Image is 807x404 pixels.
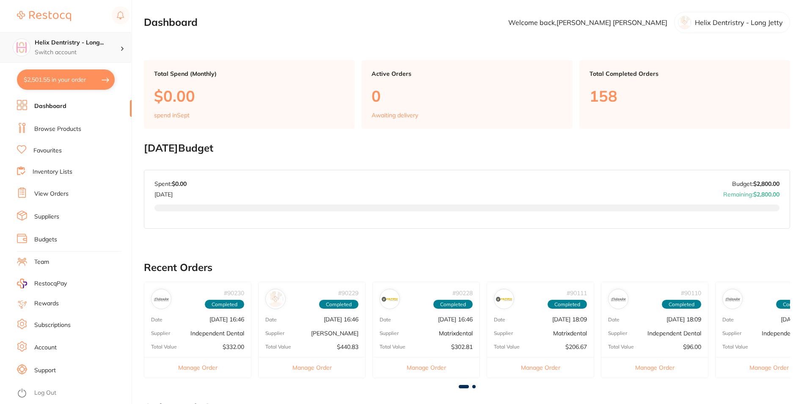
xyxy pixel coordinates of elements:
[205,300,244,309] span: Completed
[681,290,701,296] p: # 90110
[34,279,67,288] span: RestocqPay
[439,330,473,337] p: Matrixdental
[34,190,69,198] a: View Orders
[172,180,187,188] strong: $0.00
[151,317,163,323] p: Date
[610,291,626,307] img: Independent Dental
[553,330,587,337] p: Matrixdental
[601,357,708,378] button: Manage Order
[338,290,358,296] p: # 90229
[548,300,587,309] span: Completed
[13,39,30,56] img: Helix Dentristry - Long Jetty
[487,357,594,378] button: Manage Order
[144,60,355,129] a: Total Spend (Monthly)$0.00spend inSept
[589,87,780,105] p: 158
[667,316,701,323] p: [DATE] 18:09
[35,39,120,47] h4: Helix Dentristry - Long Jetty
[34,125,81,133] a: Browse Products
[722,330,741,336] p: Supplier
[508,19,667,26] p: Welcome back, [PERSON_NAME] [PERSON_NAME]
[589,70,780,77] p: Total Completed Orders
[372,87,562,105] p: 0
[452,290,473,296] p: # 90228
[433,300,473,309] span: Completed
[373,357,479,378] button: Manage Order
[451,343,473,350] p: $302.81
[608,344,634,350] p: Total Value
[722,344,748,350] p: Total Value
[337,343,358,350] p: $440.83
[33,168,72,176] a: Inventory Lists
[154,112,190,119] p: spend in Sept
[33,147,62,155] a: Favourites
[34,366,56,375] a: Support
[372,112,418,119] p: Awaiting delivery
[154,70,344,77] p: Total Spend (Monthly)
[695,19,783,26] p: Helix Dentristry - Long Jetty
[17,6,71,26] a: Restocq Logo
[144,17,198,28] h2: Dashboard
[579,60,790,129] a: Total Completed Orders158
[723,188,779,198] p: Remaining:
[209,316,244,323] p: [DATE] 16:46
[311,330,358,337] p: [PERSON_NAME]
[34,389,56,397] a: Log Out
[154,188,187,198] p: [DATE]
[144,357,251,378] button: Manage Order
[34,299,59,308] a: Rewards
[380,317,391,323] p: Date
[324,316,358,323] p: [DATE] 16:46
[144,142,790,154] h2: [DATE] Budget
[662,300,701,309] span: Completed
[34,258,49,266] a: Team
[154,180,187,187] p: Spent:
[567,290,587,296] p: # 90111
[380,344,405,350] p: Total Value
[17,279,67,288] a: RestocqPay
[265,317,277,323] p: Date
[190,330,244,337] p: Independent Dental
[494,317,505,323] p: Date
[372,70,562,77] p: Active Orders
[753,180,779,188] strong: $2,800.00
[154,87,344,105] p: $0.00
[34,102,66,111] a: Dashboard
[565,343,587,350] p: $206.67
[224,290,244,296] p: # 90230
[438,316,473,323] p: [DATE] 16:46
[151,344,177,350] p: Total Value
[647,330,701,337] p: Independent Dental
[223,343,244,350] p: $332.00
[724,291,741,307] img: Independent Dental
[732,180,779,187] p: Budget:
[34,213,59,221] a: Suppliers
[151,330,170,336] p: Supplier
[17,69,115,90] button: $2,501.55 in your order
[34,321,71,329] a: Subscriptions
[34,343,57,352] a: Account
[265,344,291,350] p: Total Value
[259,357,365,378] button: Manage Order
[34,235,57,244] a: Budgets
[683,343,701,350] p: $96.00
[267,291,284,307] img: Henry Schein Halas
[144,262,790,274] h2: Recent Orders
[494,344,520,350] p: Total Value
[382,291,398,307] img: Matrixdental
[722,317,734,323] p: Date
[552,316,587,323] p: [DATE] 18:09
[265,330,284,336] p: Supplier
[608,330,627,336] p: Supplier
[319,300,358,309] span: Completed
[608,317,620,323] p: Date
[361,60,572,129] a: Active Orders0Awaiting delivery
[380,330,399,336] p: Supplier
[153,291,169,307] img: Independent Dental
[17,387,129,400] button: Log Out
[494,330,513,336] p: Supplier
[753,191,779,198] strong: $2,800.00
[35,48,120,57] p: Switch account
[17,279,27,288] img: RestocqPay
[496,291,512,307] img: Matrixdental
[17,11,71,21] img: Restocq Logo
